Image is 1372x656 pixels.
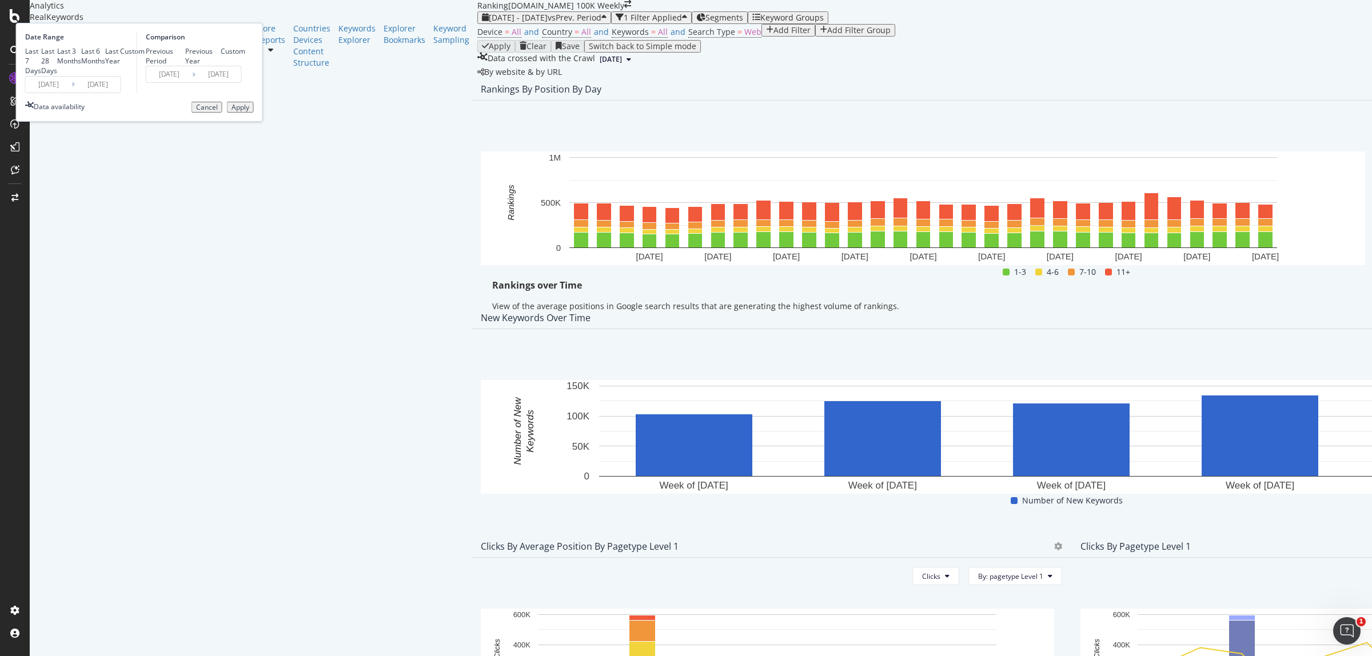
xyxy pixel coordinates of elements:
div: Clear [527,42,547,51]
text: Week of [DATE] [1037,480,1106,491]
div: Custom [221,46,245,56]
text: [DATE] [978,251,1005,261]
div: Content [293,46,330,57]
span: All [581,26,591,37]
div: Add Filter [773,26,811,35]
span: 4-6 [1047,265,1059,279]
text: 600K [513,610,531,619]
button: Switch back to Simple mode [584,40,701,53]
span: By: pagetype Level 1 [978,571,1043,581]
text: 100K [567,411,589,422]
text: [DATE] [1252,251,1279,261]
button: Add Filter [761,24,815,37]
span: and [671,26,685,37]
text: [DATE] [704,251,731,261]
div: Data availability [34,102,85,111]
div: Previous Period [146,46,186,66]
div: Last Year [105,46,120,66]
div: Structure [293,57,330,69]
div: Date Range [25,32,134,42]
span: Search Type [688,26,735,37]
span: Keywords [612,26,649,37]
span: Segments [705,12,743,23]
div: Data crossed with the Crawl [488,53,595,66]
div: Last 28 Days [41,46,57,75]
a: Explorer Bookmarks [384,23,425,46]
a: Countries [293,23,330,34]
span: 1 [1357,617,1366,626]
div: Custom [120,46,145,56]
button: Add Filter Group [815,24,895,37]
text: Week of [DATE] [659,480,728,491]
span: and [524,26,539,37]
text: [DATE] [636,251,663,261]
button: Segments [692,11,748,24]
span: [DATE] - [DATE] [489,12,548,23]
div: Switch back to Simple mode [589,42,696,51]
span: By website & by URL [484,66,562,77]
input: Start Date [146,66,192,82]
button: Cancel [192,102,222,113]
div: Cancel [196,103,218,111]
span: Web [744,26,761,37]
text: [DATE] [910,251,936,261]
div: Previous Year [185,46,221,66]
div: Comparison [146,32,245,42]
text: Number of New [512,397,523,465]
span: 2025 Jul. 25th [600,54,622,65]
a: Keywords Explorer [338,23,376,46]
div: Save [562,42,580,51]
span: All [658,26,668,37]
button: 1 Filter Applied [611,11,692,24]
a: Devices [293,34,330,46]
text: Rankings [506,185,516,221]
div: Last 6 Months [81,46,105,66]
iframe: Intercom live chat [1333,617,1361,645]
input: End Date [196,66,241,82]
a: Keyword Sampling [433,23,469,46]
div: 1 Filter Applied [624,13,682,22]
button: Apply [477,40,515,53]
div: Add Filter Group [827,26,891,35]
div: Clicks by pagetype Level 1 [1080,541,1191,552]
span: = [505,26,509,37]
span: 1-3 [1014,265,1026,279]
div: Rankings By Position By Day [481,83,601,95]
text: [DATE] [1183,251,1210,261]
button: By: pagetype Level 1 [968,567,1062,585]
button: [DATE] [595,53,636,66]
span: 7-10 [1079,265,1096,279]
a: More Reports [256,23,285,46]
button: Clicks [912,567,959,585]
span: = [575,26,579,37]
text: 500K [541,198,561,207]
text: 150K [567,381,589,392]
text: 0 [556,243,561,253]
button: Keyword Groups [748,11,828,24]
div: Apply [489,42,510,51]
div: legacy label [477,66,562,78]
span: Device [477,26,502,37]
svg: A chart. [481,151,1365,265]
button: Clear [515,40,551,53]
div: Apply [232,103,249,111]
span: = [651,26,656,37]
div: New Keywords Over Time [481,312,591,323]
button: [DATE] - [DATE]vsPrev. Period [477,11,611,24]
div: Last 3 Months [57,46,81,66]
span: vs Prev. Period [548,12,601,23]
span: Number of New Keywords [1022,494,1123,507]
text: [DATE] [841,251,868,261]
button: Save [551,40,584,53]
